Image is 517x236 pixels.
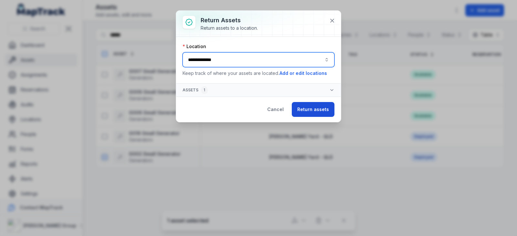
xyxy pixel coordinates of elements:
[262,102,289,117] button: Cancel
[201,16,258,25] h3: Return assets
[201,25,258,31] div: Return assets to a location.
[176,84,341,97] button: Assets1
[183,86,208,94] span: Assets
[183,43,206,50] label: Location
[201,86,208,94] div: 1
[279,70,327,77] button: Add or edit locations
[183,70,334,77] p: Keep track of where your assets are located.
[292,102,334,117] button: Return assets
